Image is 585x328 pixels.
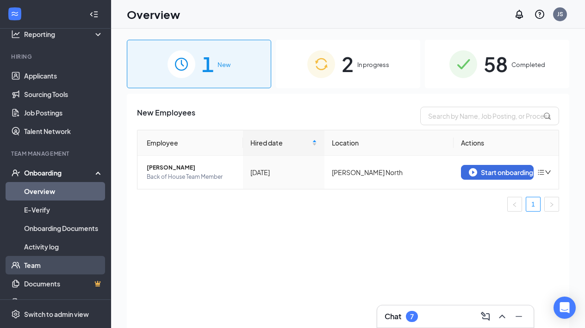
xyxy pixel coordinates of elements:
input: Search by Name, Job Posting, or Process [420,107,559,125]
svg: Notifications [514,9,525,20]
a: Talent Network [24,122,103,140]
a: Activity log [24,237,103,256]
a: E-Verify [24,200,103,219]
span: In progress [357,60,389,69]
th: Location [324,130,454,156]
button: Minimize [511,309,526,324]
div: Hiring [11,53,101,61]
span: 58 [484,48,508,80]
a: Job Postings [24,103,103,122]
svg: Settings [11,310,20,319]
span: left [512,202,517,207]
div: 7 [410,313,414,321]
div: Start onboarding [469,168,526,176]
button: left [507,197,522,212]
button: ComposeMessage [478,309,493,324]
div: Open Intercom Messenger [554,297,576,319]
svg: QuestionInfo [534,9,545,20]
div: Switch to admin view [24,310,89,319]
a: 1 [526,197,540,211]
div: Onboarding [24,168,95,177]
div: [DATE] [250,167,317,177]
h1: Overview [127,6,180,22]
a: Onboarding Documents [24,219,103,237]
button: right [544,197,559,212]
svg: UserCheck [11,168,20,177]
a: Team [24,256,103,274]
span: down [545,169,551,176]
button: ChevronUp [495,309,510,324]
th: Actions [454,130,559,156]
div: Reporting [24,30,104,39]
svg: ChevronUp [497,311,508,322]
div: JS [557,10,563,18]
span: New Employees [137,107,195,125]
li: Previous Page [507,197,522,212]
svg: WorkstreamLogo [10,9,19,18]
svg: Collapse [89,10,99,19]
a: DocumentsCrown [24,274,103,293]
h3: Chat [385,311,401,322]
svg: Analysis [11,30,20,39]
span: bars [537,169,545,176]
a: Sourcing Tools [24,85,103,103]
svg: Minimize [513,311,524,322]
span: New [218,60,230,69]
span: Completed [511,60,545,69]
span: 1 [202,48,214,80]
th: Employee [137,130,243,156]
div: Team Management [11,150,101,158]
span: [PERSON_NAME] [147,163,236,172]
a: SurveysCrown [24,293,103,311]
svg: ComposeMessage [480,311,491,322]
a: Overview [24,182,103,200]
span: 2 [342,48,354,80]
a: Applicants [24,67,103,85]
button: Start onboarding [461,165,534,180]
td: [PERSON_NAME] North [324,156,454,189]
li: Next Page [544,197,559,212]
span: right [549,202,554,207]
li: 1 [526,197,541,212]
span: Hired date [250,138,310,148]
span: Back of House Team Member [147,172,236,182]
